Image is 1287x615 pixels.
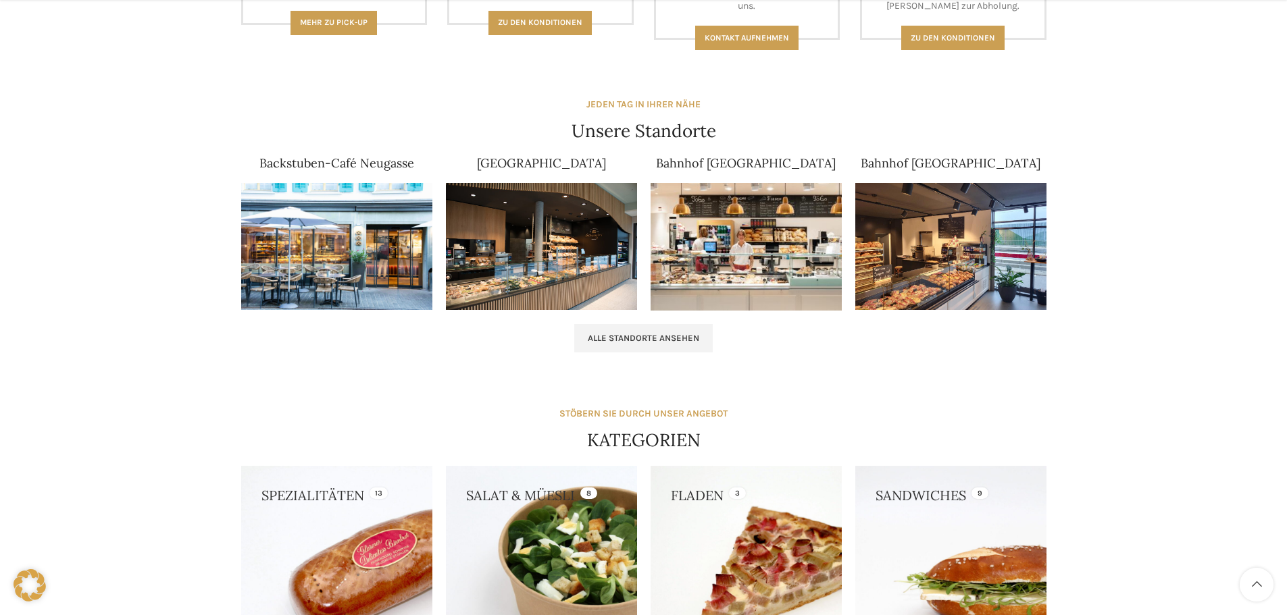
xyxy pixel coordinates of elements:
[300,18,368,27] span: Mehr zu Pick-Up
[911,33,995,43] span: Zu den konditionen
[259,155,414,171] a: Backstuben-Café Neugasse
[588,333,699,344] span: Alle Standorte ansehen
[695,26,799,50] a: Kontakt aufnehmen
[587,428,701,452] h4: KATEGORIEN
[861,155,1040,171] a: Bahnhof [GEOGRAPHIC_DATA]
[901,26,1005,50] a: Zu den konditionen
[572,119,716,143] h4: Unsere Standorte
[705,33,789,43] span: Kontakt aufnehmen
[559,406,728,421] div: STÖBERN SIE DURCH UNSER ANGEBOT
[574,324,713,352] a: Alle Standorte ansehen
[586,97,701,112] div: JEDEN TAG IN IHRER NÄHE
[291,11,377,35] a: Mehr zu Pick-Up
[1240,568,1273,601] a: Scroll to top button
[488,11,592,35] a: Zu den Konditionen
[656,155,836,171] a: Bahnhof [GEOGRAPHIC_DATA]
[498,18,582,27] span: Zu den Konditionen
[477,155,606,171] a: [GEOGRAPHIC_DATA]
